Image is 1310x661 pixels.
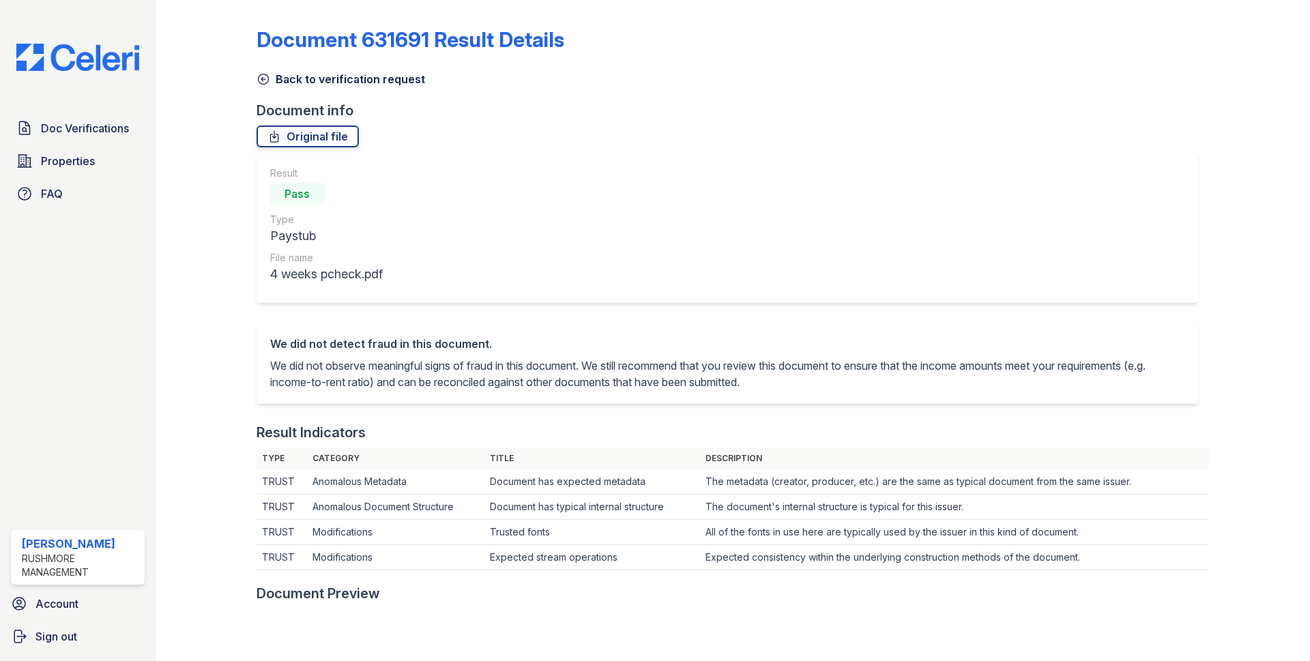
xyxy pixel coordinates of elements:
[307,469,484,495] td: Anomalous Metadata
[484,495,700,520] td: Document has typical internal structure
[307,545,484,570] td: Modifications
[41,186,63,202] span: FAQ
[5,623,150,650] a: Sign out
[270,265,383,284] div: 4 weeks pcheck.pdf
[257,447,308,469] th: Type
[35,596,78,612] span: Account
[700,545,1209,570] td: Expected consistency within the underlying construction methods of the document.
[484,469,700,495] td: Document has expected metadata
[270,213,383,226] div: Type
[257,545,308,570] td: TRUST
[270,226,383,246] div: Paystub
[270,357,1184,390] p: We did not observe meaningful signs of fraud in this document. We still recommend that you review...
[5,590,150,617] a: Account
[484,520,700,545] td: Trusted fonts
[22,552,139,579] div: Rushmore Management
[307,520,484,545] td: Modifications
[270,251,383,265] div: File name
[257,469,308,495] td: TRUST
[257,495,308,520] td: TRUST
[257,71,425,87] a: Back to verification request
[484,447,700,469] th: Title
[257,27,564,52] a: Document 631691 Result Details
[11,180,145,207] a: FAQ
[700,495,1209,520] td: The document's internal structure is typical for this issuer.
[700,447,1209,469] th: Description
[270,183,325,205] div: Pass
[700,469,1209,495] td: The metadata (creator, producer, etc.) are the same as typical document from the same issuer.
[35,628,77,645] span: Sign out
[22,535,139,552] div: [PERSON_NAME]
[270,166,383,180] div: Result
[41,153,95,169] span: Properties
[307,495,484,520] td: Anomalous Document Structure
[484,545,700,570] td: Expected stream operations
[1253,606,1296,647] iframe: chat widget
[270,336,1184,352] div: We did not detect fraud in this document.
[41,120,129,136] span: Doc Verifications
[257,126,359,147] a: Original file
[257,584,380,603] div: Document Preview
[11,115,145,142] a: Doc Verifications
[307,447,484,469] th: Category
[257,423,366,442] div: Result Indicators
[700,520,1209,545] td: All of the fonts in use here are typically used by the issuer in this kind of document.
[257,520,308,545] td: TRUST
[11,147,145,175] a: Properties
[257,101,1209,120] div: Document info
[5,44,150,71] img: CE_Logo_Blue-a8612792a0a2168367f1c8372b55b34899dd931a85d93a1a3d3e32e68fde9ad4.png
